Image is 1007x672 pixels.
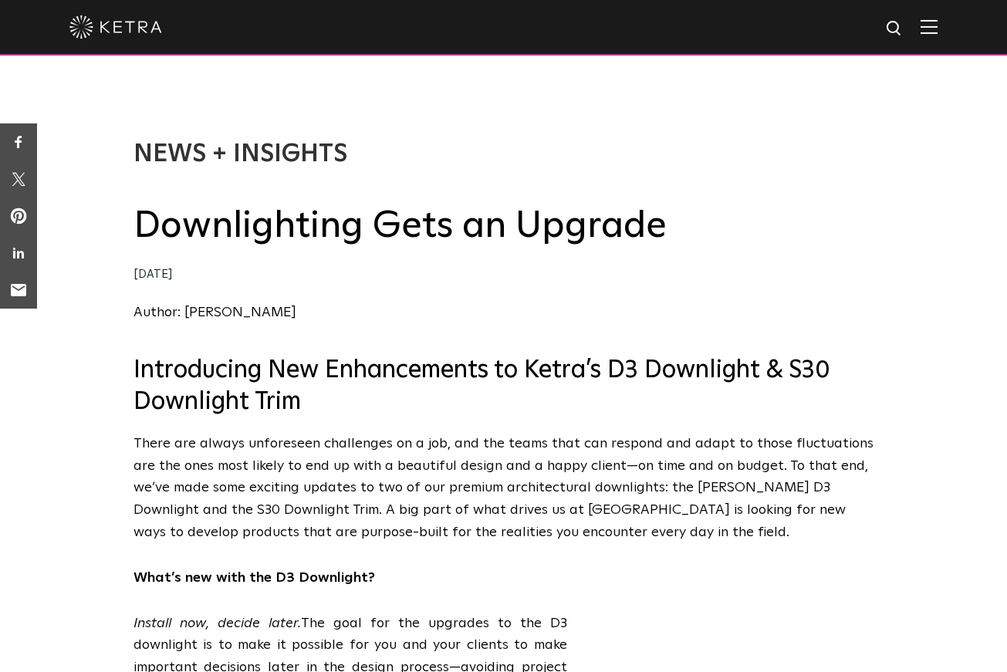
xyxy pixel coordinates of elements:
img: ketra-logo-2019-white [69,15,162,39]
a: News + Insights [133,142,347,167]
img: Hamburger%20Nav.svg [921,19,938,34]
div: [DATE] [133,264,874,286]
h2: Downlighting Gets an Upgrade [133,202,874,250]
em: Install now, decide later. [133,616,301,630]
a: Author: [PERSON_NAME] [133,306,296,319]
p: There are always unforeseen challenges on a job, and the teams that can respond and adapt to thos... [133,433,874,544]
img: search icon [885,19,904,39]
strong: What’s new with the D3 Downlight? [133,571,375,585]
h3: Introducing New Enhancements to Ketra’s D3 Downlight & S30 Downlight Trim [133,355,874,419]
